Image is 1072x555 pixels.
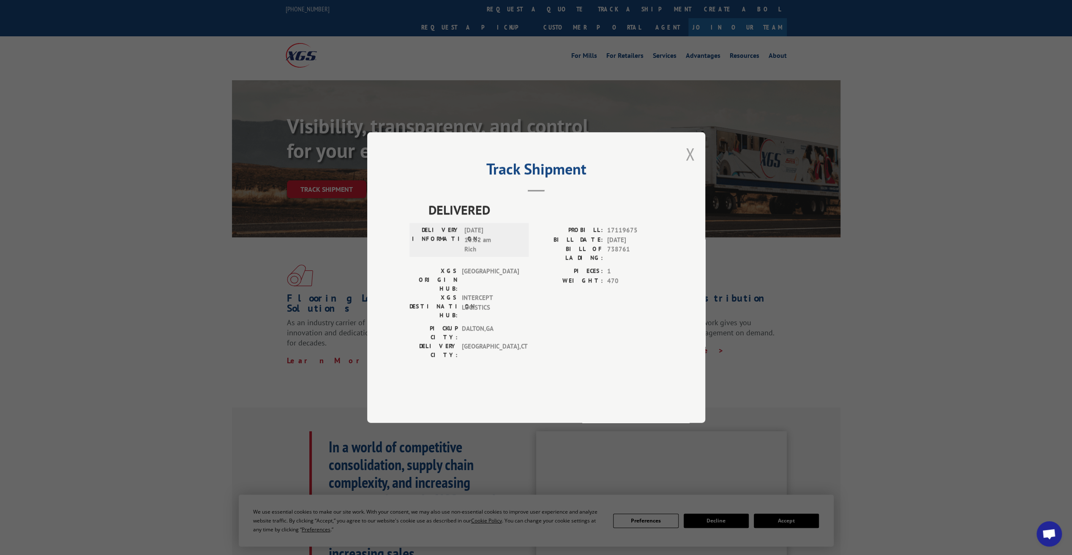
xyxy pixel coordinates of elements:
span: [GEOGRAPHIC_DATA] [461,267,518,293]
div: Open chat [1037,521,1062,547]
span: DELIVERED [428,200,663,219]
h2: Track Shipment [409,163,663,179]
span: INTERCEPT LOGISTICS [461,293,518,320]
label: BILL OF LADING: [536,245,603,262]
label: XGS DESTINATION HUB: [409,293,457,320]
label: XGS ORIGIN HUB: [409,267,457,293]
label: WEIGHT: [536,276,603,286]
label: DELIVERY INFORMATION: [412,226,460,254]
label: BILL DATE: [536,235,603,245]
span: [DATE] [607,235,663,245]
label: PROBILL: [536,226,603,235]
button: Close modal [685,143,695,165]
label: PICKUP CITY: [409,324,457,342]
label: PIECES: [536,267,603,276]
span: 470 [607,276,663,286]
span: 17119675 [607,226,663,235]
span: DALTON , GA [461,324,518,342]
span: [DATE] 10:02 am Rich [464,226,521,254]
label: DELIVERY CITY: [409,342,457,359]
span: 1 [607,267,663,276]
span: 738761 [607,245,663,262]
span: [GEOGRAPHIC_DATA] , CT [461,342,518,359]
